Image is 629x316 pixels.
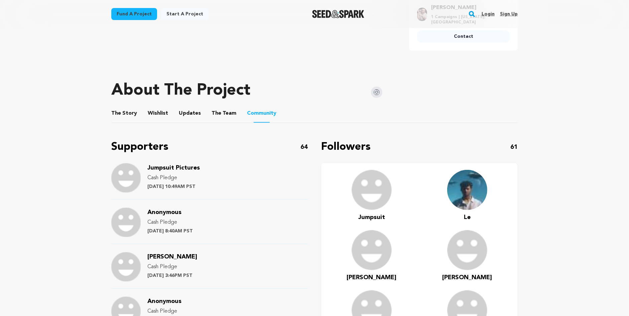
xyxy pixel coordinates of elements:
[147,183,200,190] p: [DATE] 10:49AM PST
[482,9,495,19] a: Login
[147,298,181,304] span: Anonymous
[300,142,308,152] p: 64
[147,166,200,171] a: Jumpsuit Pictures
[147,263,197,271] p: Cash Pledge
[352,170,392,210] img: user.png
[464,214,471,220] span: Le
[147,254,197,260] a: [PERSON_NAME]
[321,139,371,155] p: Followers
[147,218,193,226] p: Cash Pledge
[312,10,365,18] a: Seed&Spark Homepage
[347,275,397,281] span: [PERSON_NAME]
[161,8,209,20] a: Start a project
[371,87,382,98] img: Seed&Spark Instagram Icon
[111,109,137,117] span: Story
[510,142,518,152] p: 61
[147,272,197,279] p: [DATE] 3:46PM PST
[347,273,397,282] a: [PERSON_NAME]
[447,170,487,210] img: d544ed0ddc196681.jpg
[147,307,193,315] p: Cash Pledge
[147,174,200,182] p: Cash Pledge
[147,210,181,215] a: Anonymous
[358,214,385,220] span: Jumpsuit
[417,30,510,42] a: Contact
[500,9,518,19] a: Sign up
[247,109,276,117] span: Community
[111,109,121,117] span: The
[147,228,193,234] p: [DATE] 8:40AM PST
[111,139,168,155] p: Supporters
[352,230,392,270] img: user.png
[447,230,487,270] img: user.png
[111,83,250,99] h1: About The Project
[111,8,157,20] a: Fund a project
[312,10,365,18] img: Seed&Spark Logo Dark Mode
[443,273,492,282] a: [PERSON_NAME]
[147,254,197,260] span: [PERSON_NAME]
[358,213,385,222] a: Jumpsuit
[148,109,168,117] span: Wishlist
[212,109,221,117] span: The
[464,213,471,222] a: Le
[147,209,181,215] span: Anonymous
[147,165,200,171] span: Jumpsuit Pictures
[111,163,141,193] img: Support Image
[179,109,201,117] span: Updates
[147,299,181,304] a: Anonymous
[111,252,141,282] img: Support Image
[111,208,141,237] img: Support Image
[212,109,236,117] span: Team
[443,275,492,281] span: [PERSON_NAME]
